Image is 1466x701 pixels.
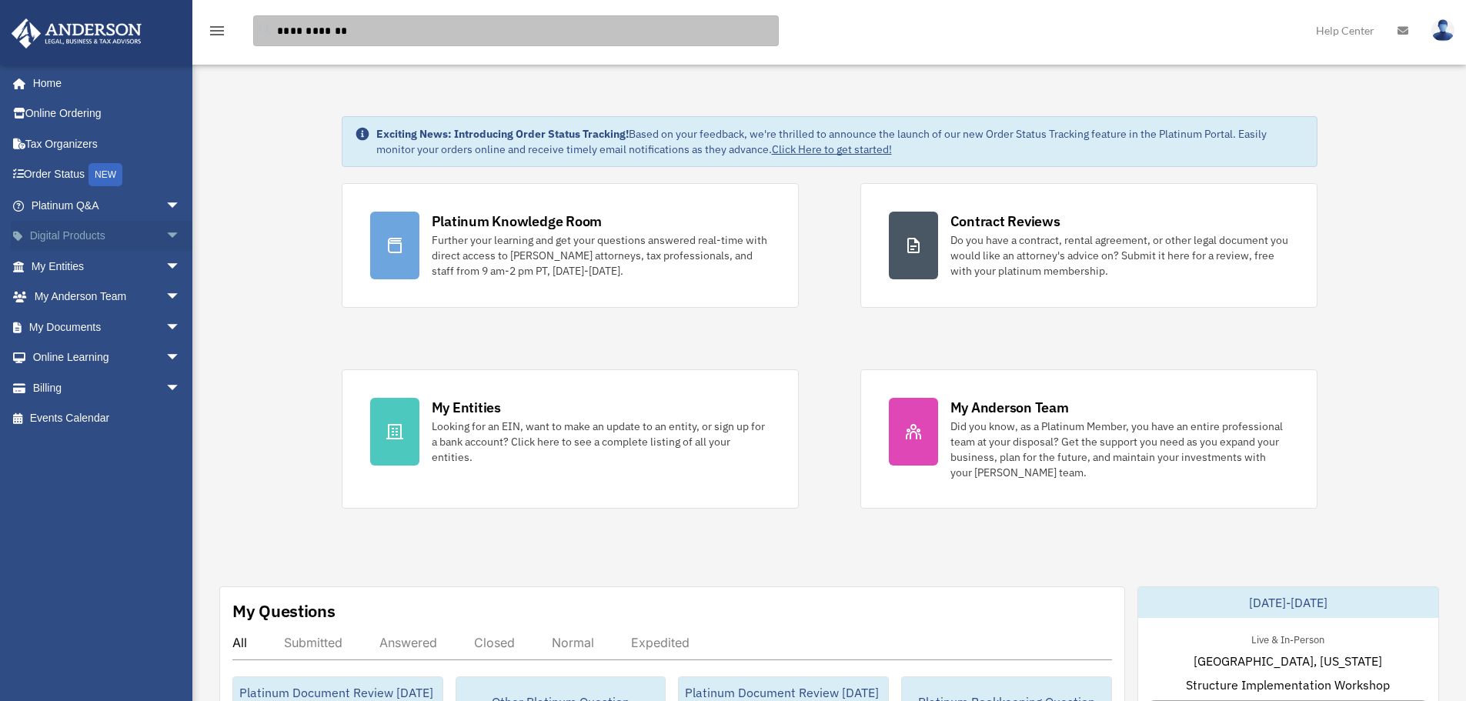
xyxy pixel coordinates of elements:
div: Live & In-Person [1239,630,1337,646]
i: menu [208,22,226,40]
div: Submitted [284,635,342,650]
div: Normal [552,635,594,650]
div: Contract Reviews [950,212,1060,231]
a: Billingarrow_drop_down [11,372,204,403]
span: Structure Implementation Workshop [1186,676,1390,694]
div: My Entities [432,398,501,417]
a: Order StatusNEW [11,159,204,191]
a: My Anderson Team Did you know, as a Platinum Member, you have an entire professional team at your... [860,369,1317,509]
a: Tax Organizers [11,129,204,159]
a: Contract Reviews Do you have a contract, rental agreement, or other legal document you would like... [860,183,1317,308]
a: Home [11,68,196,98]
a: My Entities Looking for an EIN, want to make an update to an entity, or sign up for a bank accoun... [342,369,799,509]
i: search [257,21,274,38]
a: Online Ordering [11,98,204,129]
div: My Questions [232,599,336,623]
span: arrow_drop_down [165,312,196,343]
span: arrow_drop_down [165,251,196,282]
div: My Anderson Team [950,398,1069,417]
div: Looking for an EIN, want to make an update to an entity, or sign up for a bank account? Click her... [432,419,770,465]
a: Platinum Knowledge Room Further your learning and get your questions answered real-time with dire... [342,183,799,308]
a: menu [208,27,226,40]
a: Digital Productsarrow_drop_down [11,221,204,252]
a: My Anderson Teamarrow_drop_down [11,282,204,312]
div: Closed [474,635,515,650]
div: NEW [88,163,122,186]
div: Answered [379,635,437,650]
strong: Exciting News: Introducing Order Status Tracking! [376,127,629,141]
a: Click Here to get started! [772,142,892,156]
a: Platinum Q&Aarrow_drop_down [11,190,204,221]
div: [DATE]-[DATE] [1138,587,1438,618]
span: arrow_drop_down [165,342,196,374]
span: arrow_drop_down [165,282,196,313]
div: Do you have a contract, rental agreement, or other legal document you would like an attorney's ad... [950,232,1289,279]
span: arrow_drop_down [165,221,196,252]
div: Did you know, as a Platinum Member, you have an entire professional team at your disposal? Get th... [950,419,1289,480]
div: Platinum Knowledge Room [432,212,603,231]
span: arrow_drop_down [165,372,196,404]
span: [GEOGRAPHIC_DATA], [US_STATE] [1194,652,1382,670]
span: arrow_drop_down [165,190,196,222]
a: Online Learningarrow_drop_down [11,342,204,373]
a: My Entitiesarrow_drop_down [11,251,204,282]
img: User Pic [1431,19,1454,42]
a: Events Calendar [11,403,204,434]
a: My Documentsarrow_drop_down [11,312,204,342]
div: Further your learning and get your questions answered real-time with direct access to [PERSON_NAM... [432,232,770,279]
div: All [232,635,247,650]
div: Expedited [631,635,690,650]
img: Anderson Advisors Platinum Portal [7,18,146,48]
div: Based on your feedback, we're thrilled to announce the launch of our new Order Status Tracking fe... [376,126,1304,157]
